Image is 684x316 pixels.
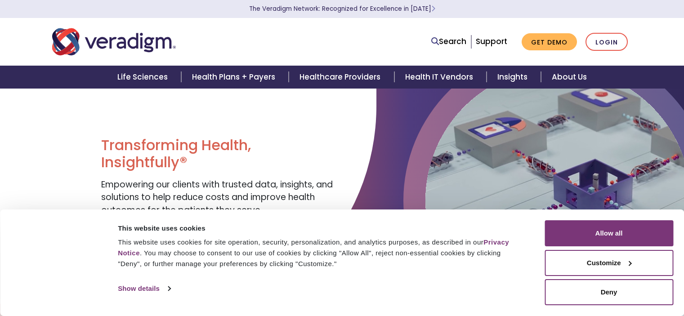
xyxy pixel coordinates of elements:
[101,137,335,171] h1: Transforming Health, Insightfully®
[431,36,466,48] a: Search
[541,66,598,89] a: About Us
[118,282,170,295] a: Show details
[545,279,673,305] button: Deny
[476,36,507,47] a: Support
[181,66,289,89] a: Health Plans + Payers
[522,33,577,51] a: Get Demo
[545,250,673,276] button: Customize
[586,33,628,51] a: Login
[52,27,176,57] img: Veradigm logo
[249,4,435,13] a: The Veradigm Network: Recognized for Excellence in [DATE]Learn More
[487,66,541,89] a: Insights
[118,223,524,234] div: This website uses cookies
[545,220,673,246] button: Allow all
[289,66,394,89] a: Healthcare Providers
[107,66,181,89] a: Life Sciences
[394,66,487,89] a: Health IT Vendors
[118,237,524,269] div: This website uses cookies for site operation, security, personalization, and analytics purposes, ...
[431,4,435,13] span: Learn More
[101,178,333,216] span: Empowering our clients with trusted data, insights, and solutions to help reduce costs and improv...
